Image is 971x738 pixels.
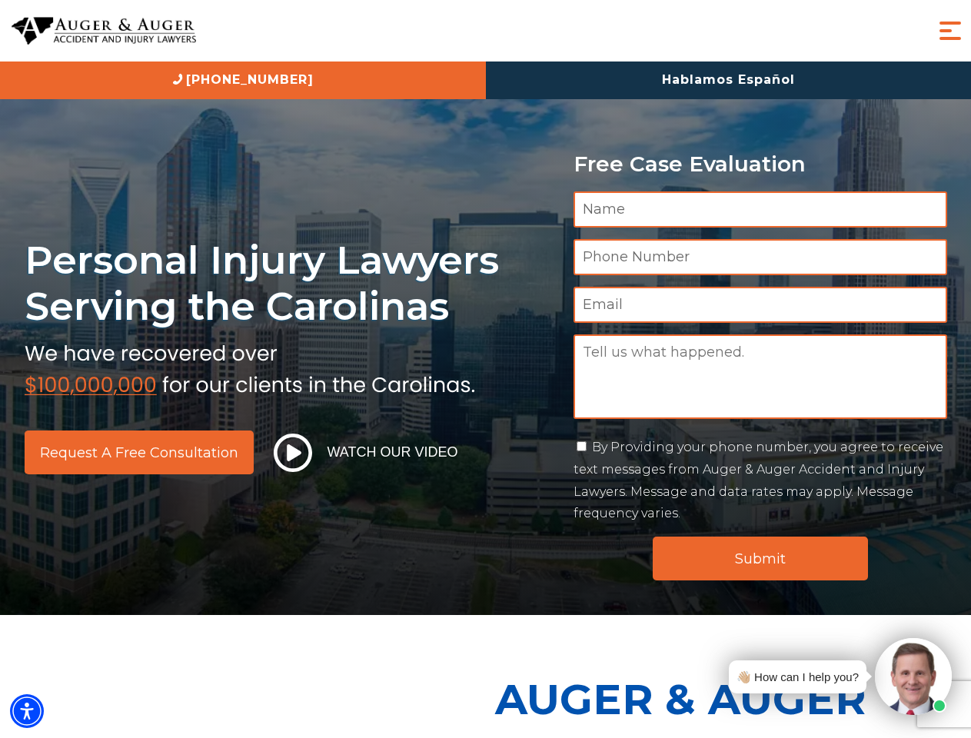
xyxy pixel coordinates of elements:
[269,433,463,473] button: Watch Our Video
[574,191,947,228] input: Name
[10,694,44,728] div: Accessibility Menu
[25,430,254,474] a: Request a Free Consultation
[935,15,966,46] button: Menu
[25,337,475,396] img: sub text
[574,287,947,323] input: Email
[574,239,947,275] input: Phone Number
[875,638,952,715] img: Intaker widget Avatar
[495,661,963,737] p: Auger & Auger
[574,152,947,176] p: Free Case Evaluation
[12,17,196,45] img: Auger & Auger Accident and Injury Lawyers Logo
[653,537,868,580] input: Submit
[25,237,555,330] h1: Personal Injury Lawyers Serving the Carolinas
[737,667,859,687] div: 👋🏼 How can I help you?
[574,440,943,520] label: By Providing your phone number, you agree to receive text messages from Auger & Auger Accident an...
[40,446,238,460] span: Request a Free Consultation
